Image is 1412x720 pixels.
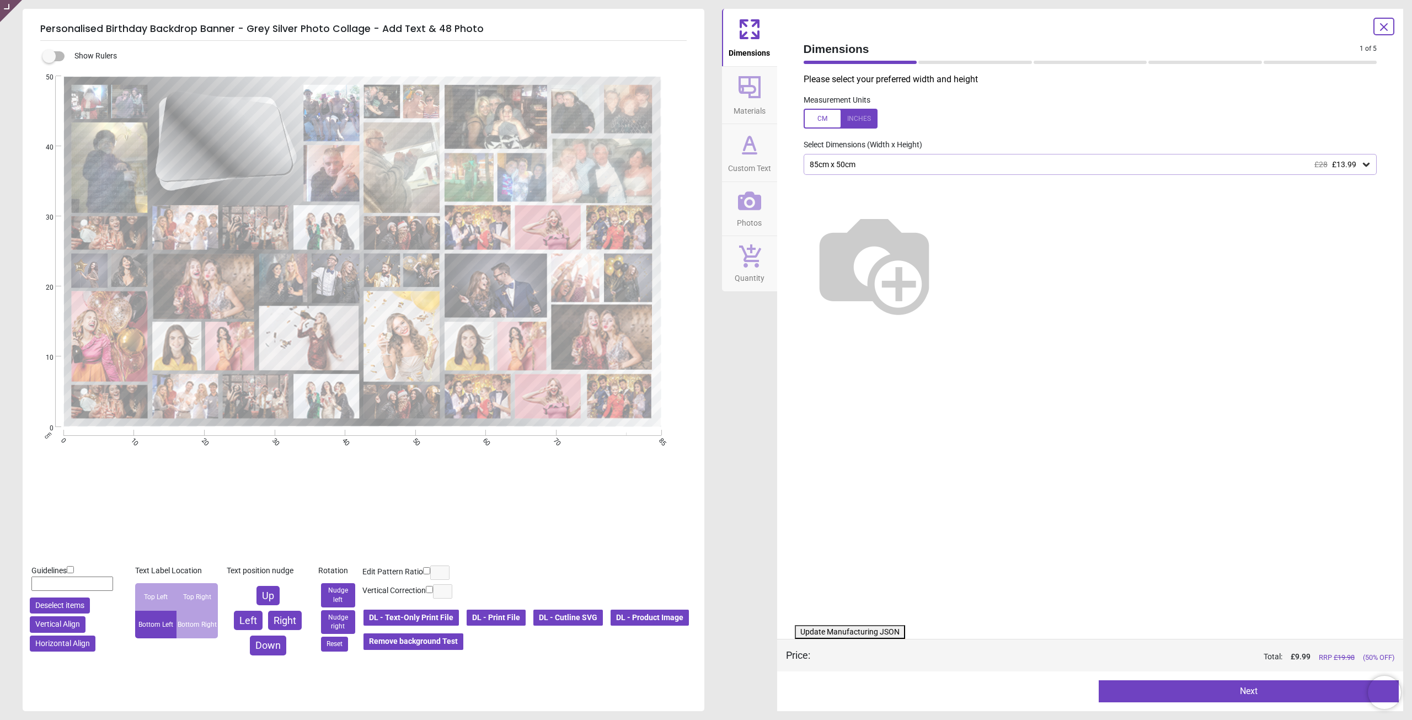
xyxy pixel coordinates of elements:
[256,586,280,605] button: Up
[1314,160,1328,169] span: £28
[737,212,762,229] span: Photos
[362,585,426,596] label: Vertical Correction
[176,611,218,638] div: Bottom Right
[795,625,905,639] button: Update Manufacturing JSON
[609,609,690,627] button: DL - Product Image
[31,566,67,575] span: Guidelines
[30,616,85,633] button: Vertical Align
[1099,680,1399,702] button: Next
[735,268,764,284] span: Quantity
[1291,652,1311,663] span: £
[804,41,1360,57] span: Dimensions
[318,566,358,577] div: Rotation
[1332,160,1356,169] span: £13.99
[804,95,870,106] label: Measurement Units
[362,632,464,651] button: Remove background Test
[786,648,810,662] div: Price :
[1319,653,1355,663] span: RRP
[722,182,777,236] button: Photos
[250,636,286,655] button: Down
[1334,653,1355,662] span: £ 19.98
[722,9,777,66] button: Dimensions
[722,124,777,182] button: Custom Text
[1360,44,1377,54] span: 1 of 5
[804,193,945,334] img: Helper for size comparison
[734,100,766,117] span: Materials
[362,609,460,627] button: DL - Text-Only Print File
[40,18,687,41] h5: Personalised Birthday Backdrop Banner - Grey Silver Photo Collage - Add Text & 48 Photo
[234,611,263,630] button: Left
[268,611,302,630] button: Right
[466,609,527,627] button: DL - Print File
[728,158,771,174] span: Custom Text
[49,50,704,63] div: Show Rulers
[1368,676,1401,709] iframe: Brevo live chat
[809,160,1361,169] div: 85cm x 50cm
[722,67,777,124] button: Materials
[532,609,604,627] button: DL - Cutline SVG
[722,236,777,291] button: Quantity
[30,636,95,652] button: Horizontal Align
[321,610,355,634] button: Nudge right
[135,611,176,638] div: Bottom Left
[804,73,1386,86] p: Please select your preferred width and height
[227,566,309,577] div: Text position nudge
[135,566,218,577] div: Text Label Location
[729,42,770,59] span: Dimensions
[827,652,1395,663] div: Total:
[135,583,176,611] div: Top Left
[795,140,922,151] label: Select Dimensions (Width x Height)
[321,637,348,652] button: Reset
[1295,652,1311,661] span: 9.99
[1363,653,1394,663] span: (50% OFF)
[362,567,423,578] label: Edit Pattern Ratio
[30,598,90,614] button: Deselect items
[176,583,218,611] div: Top Right
[33,73,54,82] span: 50
[321,583,355,607] button: Nudge left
